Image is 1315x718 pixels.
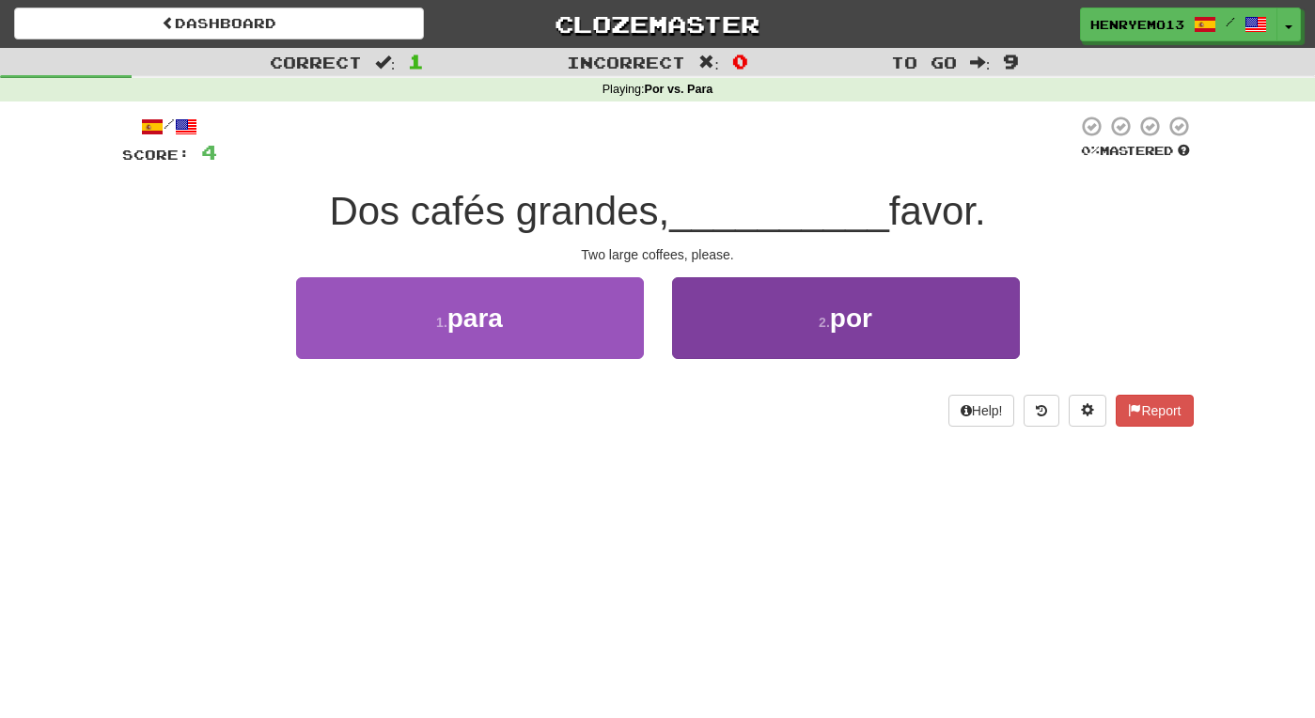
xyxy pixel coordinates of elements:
[1077,143,1194,160] div: Mastered
[889,189,986,233] span: favor.
[329,189,669,233] span: Dos cafés grandes,
[447,304,503,333] span: para
[122,147,190,163] span: Score:
[1081,143,1100,158] span: 0 %
[1226,15,1235,28] span: /
[408,50,424,72] span: 1
[672,277,1020,359] button: 2.por
[1116,395,1193,427] button: Report
[122,245,1194,264] div: Two large coffees, please.
[201,140,217,164] span: 4
[891,53,957,71] span: To go
[270,53,362,71] span: Correct
[14,8,424,39] a: Dashboard
[375,55,396,70] span: :
[819,315,830,330] small: 2 .
[698,55,719,70] span: :
[1090,16,1184,33] span: HenryEmo13
[452,8,862,40] a: Clozemaster
[948,395,1015,427] button: Help!
[970,55,991,70] span: :
[669,189,889,233] span: __________
[436,315,447,330] small: 1 .
[1080,8,1277,41] a: HenryEmo13 /
[830,304,872,333] span: por
[122,115,217,138] div: /
[1003,50,1019,72] span: 9
[567,53,685,71] span: Incorrect
[296,277,644,359] button: 1.para
[732,50,748,72] span: 0
[645,83,713,96] strong: Por vs. Para
[1024,395,1059,427] button: Round history (alt+y)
